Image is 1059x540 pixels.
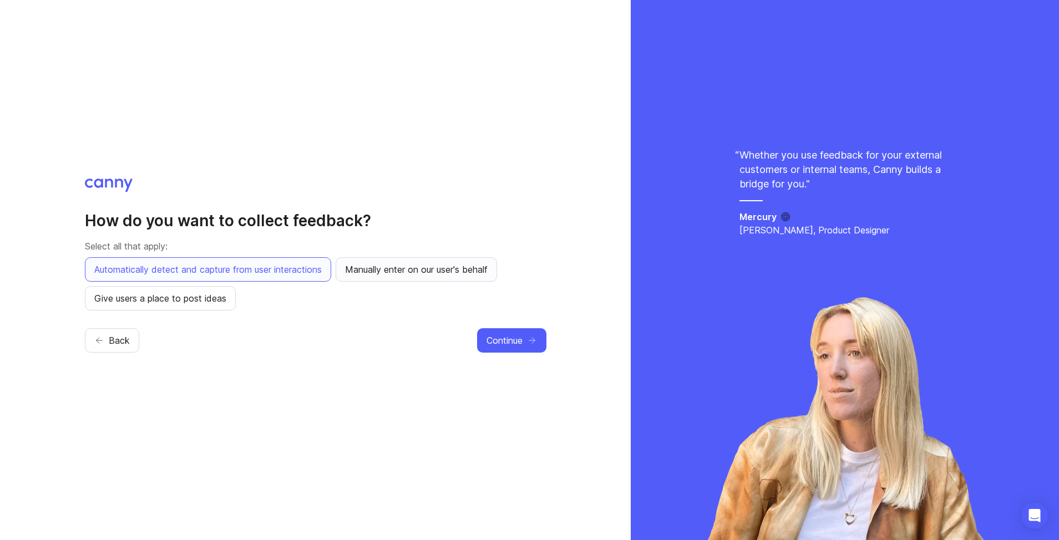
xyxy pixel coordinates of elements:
img: ida-a4f6ad510ca8190a479017bfc31a2025.webp [705,296,985,540]
img: Mercury logo [781,212,791,221]
h5: Mercury [739,210,777,223]
button: Automatically detect and capture from user interactions [85,257,331,282]
p: Select all that apply: [85,240,546,253]
span: Automatically detect and capture from user interactions [94,263,322,276]
span: Give users a place to post ideas [94,292,226,305]
div: Open Intercom Messenger [1021,502,1048,529]
span: Manually enter on our user's behalf [345,263,488,276]
span: Back [109,334,130,347]
span: Continue [487,334,523,347]
button: Give users a place to post ideas [85,286,236,310]
button: Back [85,328,139,353]
p: [PERSON_NAME], Product Designer [739,223,950,237]
button: Manually enter on our user's behalf [336,257,497,282]
p: Whether you use feedback for your external customers or internal teams, Canny builds a bridge for... [739,148,950,191]
h2: How do you want to collect feedback? [85,211,546,231]
button: Continue [477,328,546,353]
img: Canny logo [85,179,133,192]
